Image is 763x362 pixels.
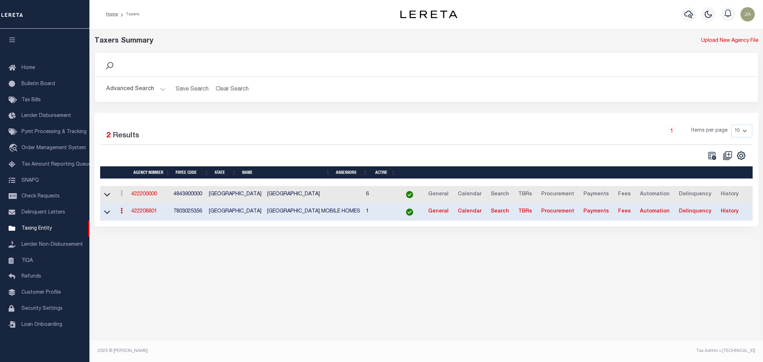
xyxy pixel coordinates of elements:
span: Security Settings [21,306,63,311]
th: Active: activate to sort column ascending [371,166,398,179]
img: check-icon-green.svg [406,209,413,216]
span: 2 [106,132,111,140]
div: 2025 © [PERSON_NAME]. [92,348,426,354]
a: General [425,206,452,217]
th: Agency Number: activate to sort column ascending [131,166,173,179]
a: Payments [580,189,612,200]
a: Procurement [538,189,577,200]
i: travel_explore [9,144,20,153]
td: [GEOGRAPHIC_DATA] [206,186,264,204]
a: Automation [637,206,673,217]
button: Clear Search [213,82,252,96]
th: Payee Code: activate to sort column ascending [173,166,212,179]
img: svg+xml;base64,PHN2ZyB4bWxucz0iaHR0cDovL3d3dy53My5vcmcvMjAwMC9zdmciIHBvaW50ZXItZXZlbnRzPSJub25lIi... [740,7,755,21]
span: Taxing Entity [21,226,52,231]
th: State: activate to sort column ascending [212,166,239,179]
span: Customer Profile [21,290,61,295]
a: Upload New Agency File [701,37,758,45]
td: 6 [363,186,397,204]
th: &nbsp; [398,166,753,179]
span: Order Management System [21,146,86,151]
img: check-icon-green.svg [406,191,413,198]
th: Assessors: activate to sort column ascending [333,166,371,179]
span: Tax Bills [21,98,41,103]
th: Name: activate to sort column ascending [239,166,333,179]
div: Tax Admin v.[TECHNICAL_ID] [432,348,755,354]
span: Items per page [691,127,728,135]
a: History [718,206,742,217]
a: History [718,189,742,200]
span: Loan Onboarding [21,322,62,327]
a: Automation [637,189,673,200]
td: 1 [363,203,397,221]
button: Advanced Search [106,82,166,96]
a: 422208801 [131,209,157,214]
a: Search [488,189,512,200]
a: 422200000 [131,192,157,197]
a: General [425,189,452,200]
td: [GEOGRAPHIC_DATA] [206,203,264,221]
span: Pymt Processing & Tracking [21,129,87,134]
a: 1 [668,127,676,135]
td: 7803025356 [171,203,206,221]
div: Taxers Summary [94,36,590,47]
a: Calendar [455,206,485,217]
span: Refunds [21,274,41,279]
a: TBRs [515,189,535,200]
td: [GEOGRAPHIC_DATA] [264,186,363,204]
label: Results [113,130,139,142]
span: SNAPQ [21,178,39,183]
td: 4843900000 [171,186,206,204]
a: Home [106,12,118,16]
span: Lender Non-Disbursement [21,242,83,247]
span: Lender Disbursement [21,113,71,118]
td: [GEOGRAPHIC_DATA] MOBILE HOMES [264,203,363,221]
span: Check Requests [21,194,60,199]
a: Delinquency [676,189,715,200]
span: TIQA [21,258,33,263]
span: Bulletin Board [21,82,55,87]
a: TBRs [515,206,535,217]
img: logo-dark.svg [400,10,458,18]
a: Payments [580,206,612,217]
span: Tax Amount Reporting Queue [21,162,91,167]
button: Save Search [171,82,213,96]
a: Search [488,206,512,217]
span: Delinquent Letters [21,210,65,215]
a: Fees [615,189,634,200]
a: Procurement [538,206,577,217]
a: Delinquency [676,206,715,217]
li: Taxers [118,11,140,18]
a: Calendar [455,189,485,200]
span: Home [21,65,35,70]
a: Fees [615,206,634,217]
